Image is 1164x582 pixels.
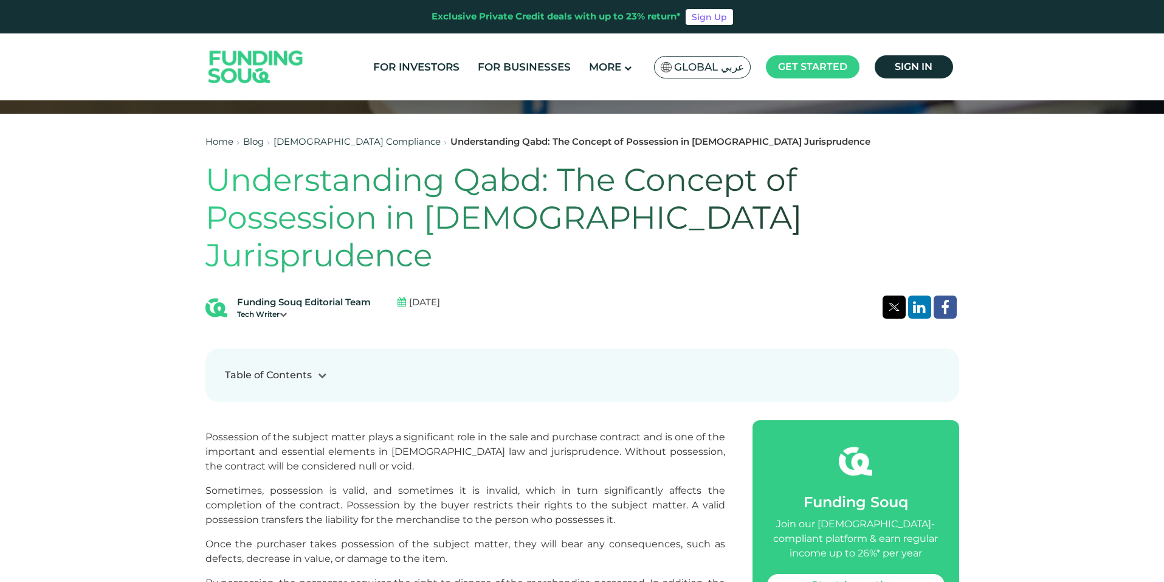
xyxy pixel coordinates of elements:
[205,485,725,525] span: Sometimes, possession is valid, and sometimes it is invalid, which in turn significantly affects ...
[237,309,371,320] div: Tech Writer
[804,493,908,511] span: Funding Souq
[205,297,227,319] img: Blog Author
[432,10,681,24] div: Exclusive Private Credit deals with up to 23% return*
[767,517,945,561] div: Join our [DEMOGRAPHIC_DATA]-compliant platform & earn regular income up to 26%* per year
[237,296,371,310] div: Funding Souq Editorial Team
[243,136,264,147] a: Blog
[205,136,233,147] a: Home
[674,60,744,74] span: Global عربي
[205,431,725,472] span: Possession of the subject matter plays a significant role in the sale and purchase contract and i...
[450,135,870,149] div: Understanding Qabd: The Concept of Possession in [DEMOGRAPHIC_DATA] Jurisprudence
[370,57,463,77] a: For Investors
[661,62,672,72] img: SA Flag
[686,9,733,25] a: Sign Up
[889,303,900,311] img: twitter
[274,136,441,147] a: [DEMOGRAPHIC_DATA] Compliance
[205,161,959,275] h1: Understanding Qabd: The Concept of Possession in [DEMOGRAPHIC_DATA] Jurisprudence
[225,368,312,383] div: Table of Contents
[409,296,440,310] span: [DATE]
[196,36,315,98] img: Logo
[589,61,621,73] span: More
[839,445,872,478] img: fsicon
[895,61,932,72] span: Sign in
[875,55,953,78] a: Sign in
[475,57,574,77] a: For Businesses
[778,61,847,72] span: Get started
[205,538,725,564] span: Once the purchaser takes possession of the subject matter, they will bear any consequences, such ...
